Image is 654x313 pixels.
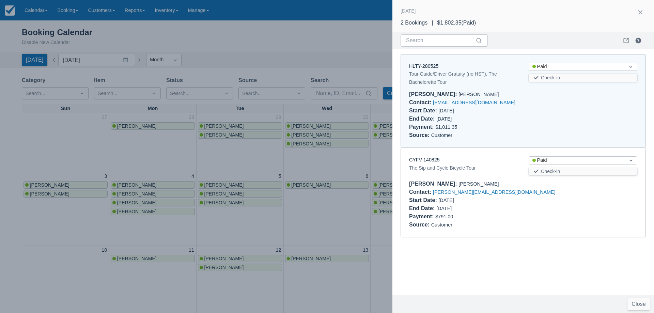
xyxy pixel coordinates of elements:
[409,91,458,97] div: [PERSON_NAME] :
[529,167,637,175] button: Check-in
[627,63,634,70] span: Dropdown icon
[409,189,433,195] div: Contact :
[437,19,476,27] div: $1,802.35 ( Paid )
[409,180,637,188] div: [PERSON_NAME]
[409,116,436,122] div: End Date :
[409,214,435,219] div: Payment :
[409,157,440,162] a: CYFV-140825
[433,100,515,105] a: [EMAIL_ADDRESS][DOMAIN_NAME]
[529,74,637,82] button: Check-in
[409,131,637,139] div: Customer
[409,63,438,69] a: HLTY-280525
[409,204,518,213] div: [DATE]
[401,19,427,27] div: 2 Bookings
[409,181,458,187] div: [PERSON_NAME] :
[409,108,438,113] div: Start Date :
[532,63,621,71] div: Paid
[409,213,637,221] div: $791.00
[401,7,416,15] div: [DATE]
[409,205,436,211] div: End Date :
[409,197,438,203] div: Start Date :
[409,107,518,115] div: [DATE]
[409,222,431,228] div: Source :
[532,157,621,164] div: Paid
[409,221,637,229] div: Customer
[409,70,518,86] div: Tour Guide/Driver Gratuity (no HST), The Bachelorette Tour
[409,123,637,131] div: $1,011.35
[409,164,518,172] div: The Sip and Cycle Bicycle Tour
[406,34,474,47] input: Search
[409,115,518,123] div: [DATE]
[433,189,555,195] a: [PERSON_NAME][EMAIL_ADDRESS][DOMAIN_NAME]
[409,124,435,130] div: Payment :
[409,132,431,138] div: Source :
[627,298,650,310] button: Close
[409,196,518,204] div: [DATE]
[409,90,637,98] div: [PERSON_NAME]
[409,99,433,105] div: Contact :
[627,157,634,164] span: Dropdown icon
[427,19,437,27] div: |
